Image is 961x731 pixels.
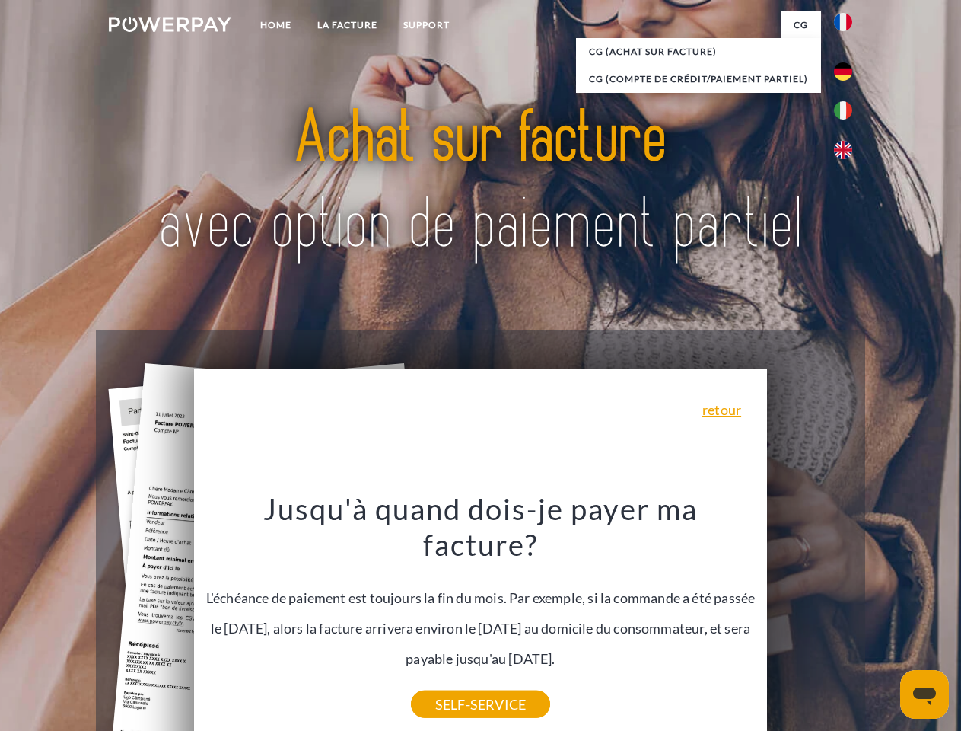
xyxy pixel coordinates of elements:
[145,73,816,292] img: title-powerpay_fr.svg
[781,11,821,39] a: CG
[203,490,759,704] div: L'échéance de paiement est toujours la fin du mois. Par exemple, si la commande a été passée le [...
[834,101,852,120] img: it
[304,11,390,39] a: LA FACTURE
[576,38,821,65] a: CG (achat sur facture)
[576,65,821,93] a: CG (Compte de crédit/paiement partiel)
[900,670,949,719] iframe: Bouton de lancement de la fenêtre de messagerie
[702,403,741,417] a: retour
[411,691,550,718] a: SELF-SERVICE
[834,62,852,81] img: de
[203,490,759,563] h3: Jusqu'à quand dois-je payer ma facture?
[390,11,463,39] a: Support
[247,11,304,39] a: Home
[834,13,852,31] img: fr
[834,141,852,159] img: en
[109,17,231,32] img: logo-powerpay-white.svg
